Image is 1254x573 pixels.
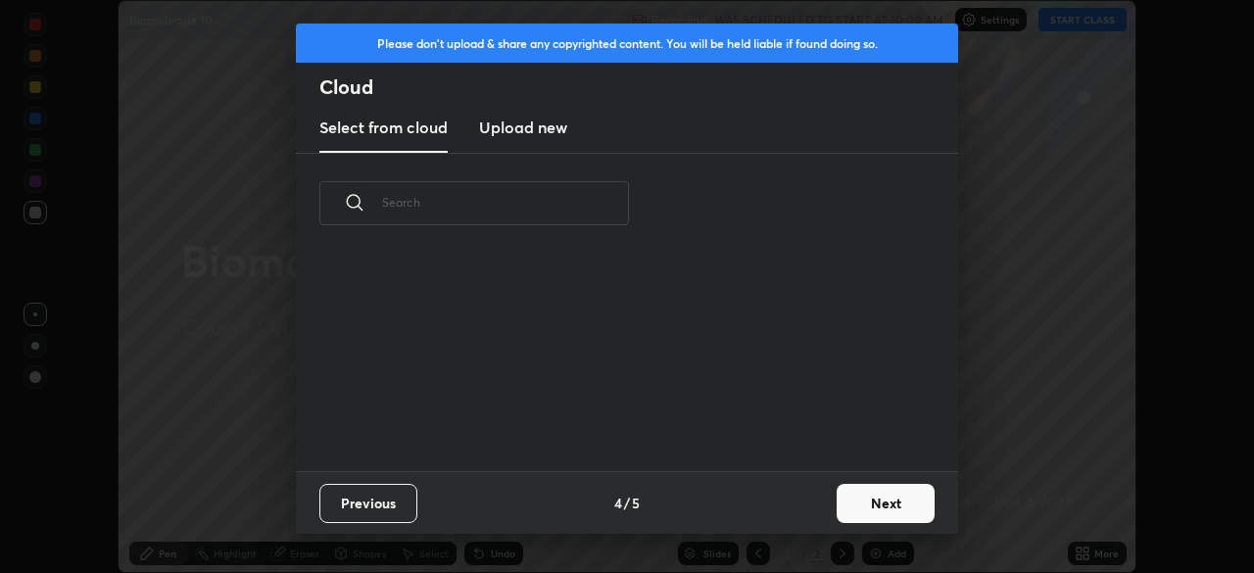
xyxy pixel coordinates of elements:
input: Search [382,161,629,244]
button: Previous [319,484,417,523]
h3: Select from cloud [319,116,448,139]
div: Please don't upload & share any copyrighted content. You will be held liable if found doing so. [296,24,958,63]
h4: 4 [614,493,622,513]
h4: / [624,493,630,513]
button: Next [837,484,935,523]
h3: Upload new [479,116,567,139]
h4: 5 [632,493,640,513]
h2: Cloud [319,74,958,100]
